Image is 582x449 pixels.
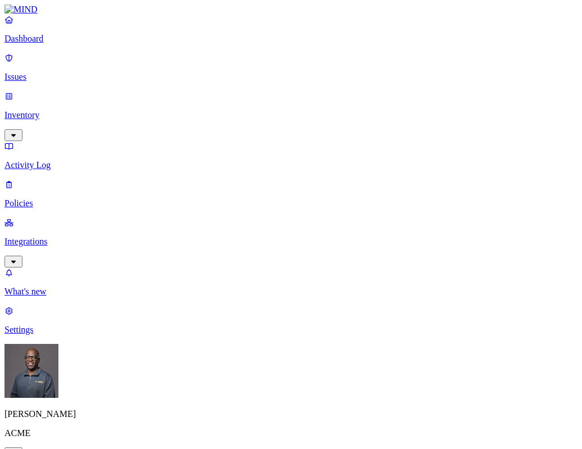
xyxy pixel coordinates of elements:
p: Settings [4,325,578,335]
a: Issues [4,53,578,82]
p: Issues [4,72,578,82]
a: What's new [4,267,578,297]
a: Activity Log [4,141,578,170]
p: Dashboard [4,34,578,44]
a: Settings [4,306,578,335]
p: Inventory [4,110,578,120]
img: Gregory Thomas [4,344,58,398]
p: What's new [4,287,578,297]
a: Inventory [4,91,578,139]
a: Integrations [4,217,578,266]
a: MIND [4,4,578,15]
p: Integrations [4,237,578,247]
img: MIND [4,4,38,15]
p: [PERSON_NAME] [4,409,578,419]
p: ACME [4,428,578,438]
p: Policies [4,198,578,208]
p: Activity Log [4,160,578,170]
a: Dashboard [4,15,578,44]
a: Policies [4,179,578,208]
